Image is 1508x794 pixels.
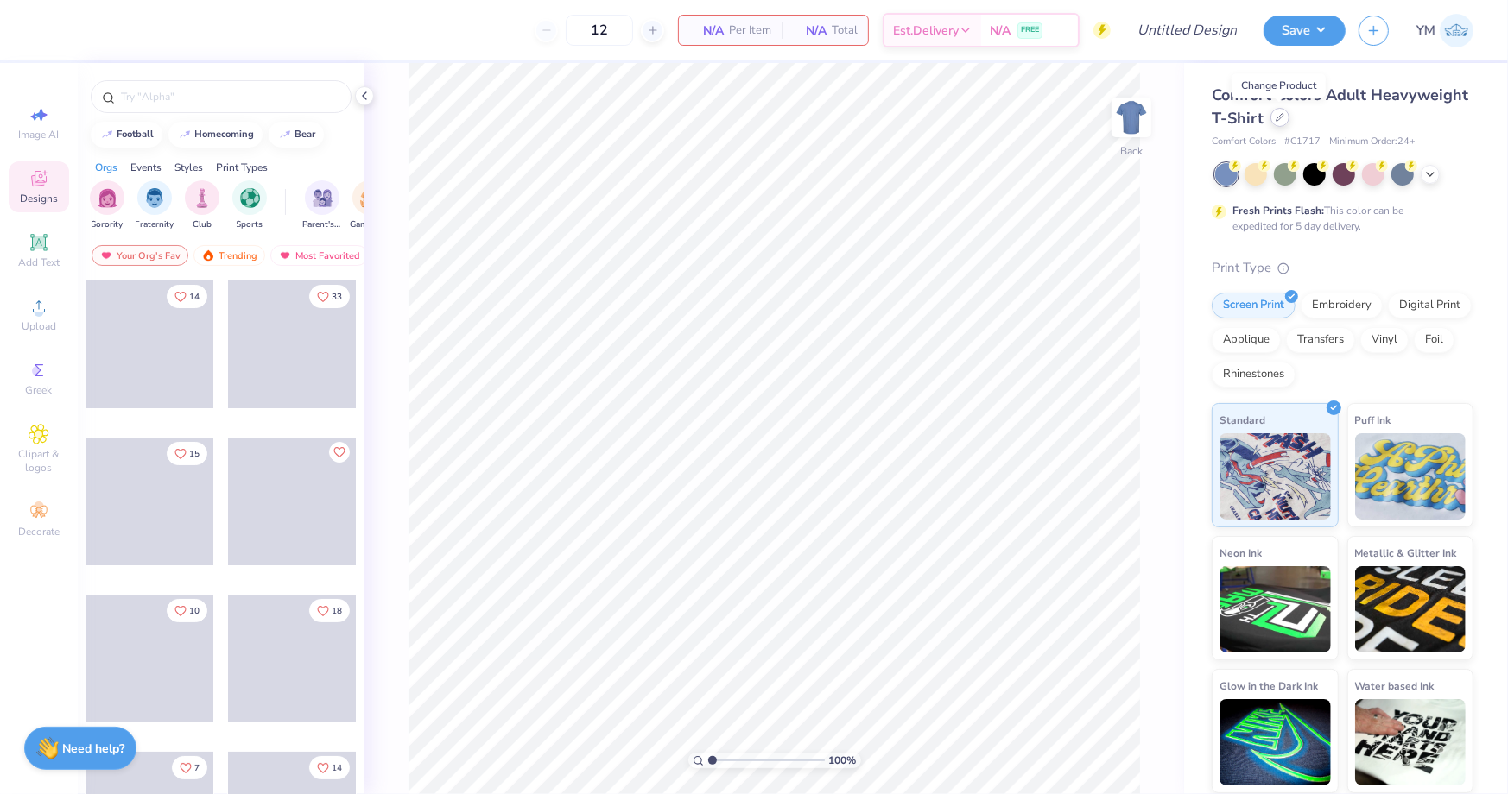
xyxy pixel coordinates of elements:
[1212,258,1473,278] div: Print Type
[185,180,219,231] button: filter button
[1212,362,1296,388] div: Rhinestones
[332,607,342,615] span: 18
[178,129,192,140] img: trend_line.gif
[1220,433,1331,520] img: Standard
[350,218,390,231] span: Game Day
[194,764,200,772] span: 7
[189,450,200,458] span: 15
[329,442,350,463] button: Like
[1212,293,1296,318] div: Screen Print
[63,740,125,757] strong: Need help?
[278,249,292,262] img: most_fav.gif
[189,293,200,301] span: 14
[1021,24,1039,36] span: FREE
[1355,699,1467,785] img: Water based Ink
[1416,21,1435,41] span: YM
[100,129,114,140] img: trend_line.gif
[232,180,267,231] div: filter for Sports
[1286,327,1355,353] div: Transfers
[270,245,368,266] div: Most Favorited
[117,129,155,139] div: football
[1220,544,1262,562] span: Neon Ink
[1329,135,1416,149] span: Minimum Order: 24 +
[195,129,255,139] div: homecoming
[309,285,350,308] button: Like
[145,188,164,208] img: Fraternity Image
[1355,677,1435,695] span: Water based Ink
[1114,100,1149,135] img: Back
[729,22,771,40] span: Per Item
[240,188,260,208] img: Sports Image
[90,180,124,231] button: filter button
[20,192,58,205] span: Designs
[91,122,162,148] button: football
[295,129,316,139] div: bear
[1220,566,1331,652] img: Neon Ink
[792,22,827,40] span: N/A
[332,293,342,301] span: 33
[332,764,342,772] span: 14
[193,218,212,231] span: Club
[360,188,380,208] img: Game Day Image
[18,525,60,539] span: Decorate
[172,756,207,779] button: Like
[193,245,265,266] div: Trending
[189,607,200,615] span: 10
[278,129,292,140] img: trend_line.gif
[22,319,56,333] span: Upload
[174,160,203,175] div: Styles
[309,599,350,622] button: Like
[19,128,60,142] span: Image AI
[136,218,174,231] span: Fraternity
[1124,13,1251,47] input: Untitled Design
[1264,16,1346,46] button: Save
[350,180,390,231] div: filter for Game Day
[829,753,857,768] span: 100 %
[185,180,219,231] div: filter for Club
[167,599,207,622] button: Like
[893,22,959,40] span: Est. Delivery
[232,180,267,231] button: filter button
[90,180,124,231] div: filter for Sorority
[302,218,342,231] span: Parent's Weekend
[130,160,162,175] div: Events
[1355,433,1467,520] img: Puff Ink
[119,88,340,105] input: Try "Alpha"
[201,249,215,262] img: trending.gif
[168,122,263,148] button: homecoming
[1360,327,1409,353] div: Vinyl
[689,22,724,40] span: N/A
[167,442,207,465] button: Like
[1212,327,1281,353] div: Applique
[1212,85,1468,129] span: Comfort Colors Adult Heavyweight T-Shirt
[99,249,113,262] img: most_fav.gif
[136,180,174,231] div: filter for Fraternity
[95,160,117,175] div: Orgs
[1220,699,1331,785] img: Glow in the Dark Ink
[1355,566,1467,652] img: Metallic & Glitter Ink
[167,285,207,308] button: Like
[302,180,342,231] div: filter for Parent's Weekend
[1232,204,1324,217] strong: Fresh Prints Flash:
[1355,411,1391,429] span: Puff Ink
[832,22,858,40] span: Total
[566,15,633,46] input: – –
[1220,677,1318,695] span: Glow in the Dark Ink
[1414,327,1454,353] div: Foil
[990,22,1011,40] span: N/A
[1440,14,1473,47] img: Yasmine Manno
[18,255,60,269] span: Add Text
[136,180,174,231] button: filter button
[1232,203,1445,234] div: This color can be expedited for 5 day delivery.
[1212,135,1276,149] span: Comfort Colors
[92,218,124,231] span: Sorority
[26,383,53,397] span: Greek
[92,245,188,266] div: Your Org's Fav
[1232,73,1326,98] div: Change Product
[1388,293,1472,318] div: Digital Print
[193,188,212,208] img: Club Image
[9,447,69,475] span: Clipart & logos
[1355,544,1457,562] span: Metallic & Glitter Ink
[1301,293,1383,318] div: Embroidery
[313,188,333,208] img: Parent's Weekend Image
